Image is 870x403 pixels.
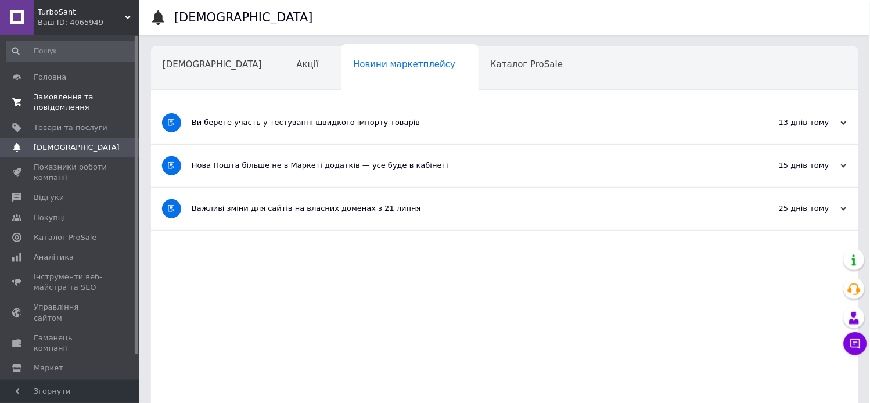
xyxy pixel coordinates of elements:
[34,302,107,323] span: Управління сайтом
[34,252,74,262] span: Аналітика
[192,117,731,128] div: Ви берете участь у тестуванні швидкого імпорту товарів
[38,7,125,17] span: TurboSant
[731,160,847,171] div: 15 днів тому
[34,162,107,183] span: Показники роботи компанії
[353,59,455,70] span: Новини маркетплейсу
[34,142,120,153] span: [DEMOGRAPHIC_DATA]
[192,160,731,171] div: Нова Пошта більше не в Маркеті додатків — усе буде в кабінеті
[844,332,867,355] button: Чат з покупцем
[490,59,563,70] span: Каталог ProSale
[34,213,65,223] span: Покупці
[731,203,847,214] div: 25 днів тому
[192,203,731,214] div: Важливі зміни для сайтів на власних доменах з 21 липня
[34,272,107,293] span: Інструменти веб-майстра та SEO
[38,17,139,28] div: Ваш ID: 4065949
[34,232,96,243] span: Каталог ProSale
[34,333,107,354] span: Гаманець компанії
[163,59,262,70] span: [DEMOGRAPHIC_DATA]
[174,10,313,24] h1: [DEMOGRAPHIC_DATA]
[34,192,64,203] span: Відгуки
[34,123,107,133] span: Товари та послуги
[34,363,63,373] span: Маркет
[34,92,107,113] span: Замовлення та повідомлення
[297,59,319,70] span: Акції
[6,41,137,62] input: Пошук
[731,117,847,128] div: 13 днів тому
[34,72,66,82] span: Головна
